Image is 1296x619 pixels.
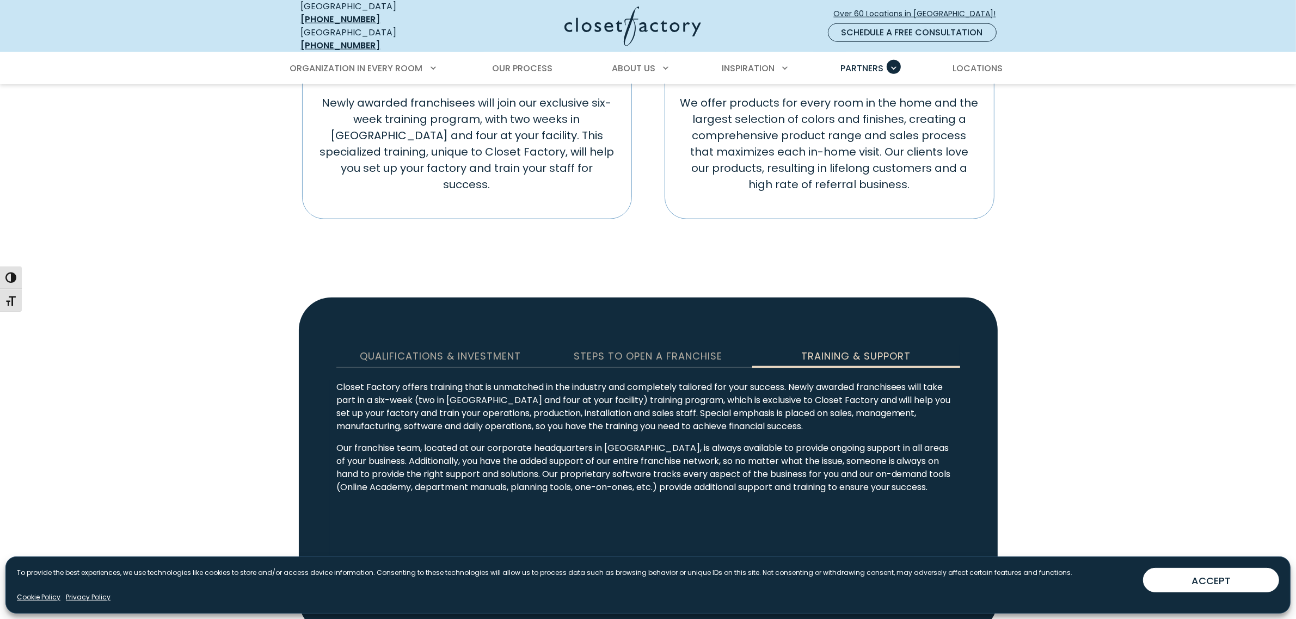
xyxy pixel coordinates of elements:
[66,592,110,602] a: Privacy Policy
[336,442,960,494] p: Our franchise team, located at our corporate headquarters in [GEOGRAPHIC_DATA], is always availab...
[1143,568,1279,592] button: ACCEPT
[336,381,960,433] p: Closet Factory offers training that is unmatched in the industry and completely tailored for your...
[342,351,538,361] div: Qualifications & Investment
[680,95,979,193] p: We offer products for every room in the home and the largest selection of colors and finishes, cr...
[301,13,380,26] a: [PHONE_NUMBER]
[834,8,1005,20] span: Over 60 Locations in [GEOGRAPHIC_DATA]!
[301,39,380,52] a: [PHONE_NUMBER]
[544,345,752,367] button: Steps to Open a Franchise
[550,351,746,361] div: Steps to Open a Franchise
[833,4,1005,23] a: Over 60 Locations in [GEOGRAPHIC_DATA]!
[318,95,616,193] p: Newly awarded franchisees will join our exclusive six-week training program, with two weeks in [G...
[828,23,997,42] a: Schedule a Free Consultation
[953,62,1003,75] span: Locations
[612,62,655,75] span: About Us
[17,568,1072,578] p: To provide the best experiences, we use technologies like cookies to store and/or access device i...
[301,26,459,52] div: [GEOGRAPHIC_DATA]
[290,62,423,75] span: Organization in Every Room
[722,62,775,75] span: Inspiration
[564,7,701,46] img: Closet Factory Logo
[282,53,1014,84] nav: Primary Menu
[17,592,60,602] a: Cookie Policy
[771,73,887,86] h3: Lifelong Customers
[336,345,544,367] button: Qualifications & Investment
[840,62,883,75] span: Partners
[492,62,552,75] span: Our Process
[363,73,570,86] h3: A Comprehensive Training Program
